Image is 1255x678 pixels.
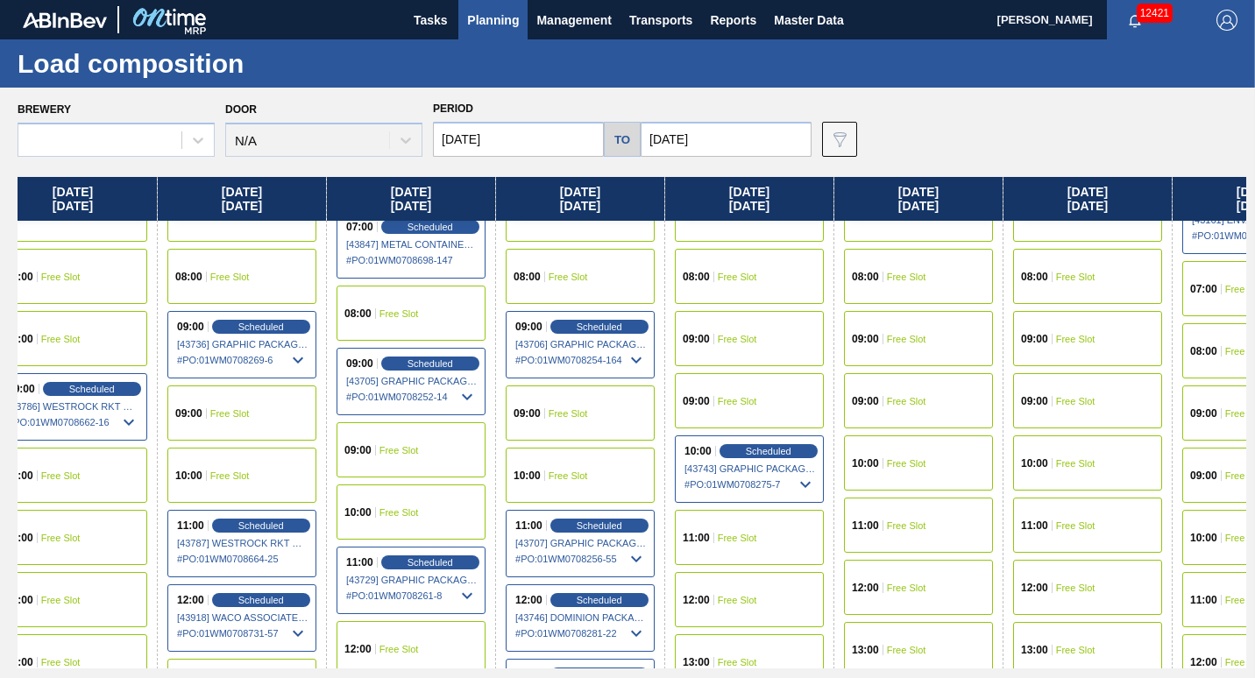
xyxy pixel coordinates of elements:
[210,272,250,282] span: Free Slot
[746,446,791,456] span: Scheduled
[1021,396,1048,406] span: 09:00
[158,177,326,221] div: [DATE] [DATE]
[408,222,453,232] span: Scheduled
[379,507,419,518] span: Free Slot
[496,177,664,221] div: [DATE] [DATE]
[177,350,308,371] span: # PO : 01WM0708269-6
[887,458,926,469] span: Free Slot
[684,463,816,474] span: [43743] GRAPHIC PACKAGING INTERNATIONA - 0008221069
[1021,520,1048,531] span: 11:00
[1190,533,1217,543] span: 10:00
[1021,583,1048,593] span: 12:00
[683,533,710,543] span: 11:00
[683,396,710,406] span: 09:00
[1056,645,1095,655] span: Free Slot
[41,272,81,282] span: Free Slot
[718,595,757,605] span: Free Slot
[1021,334,1048,344] span: 09:00
[177,623,308,644] span: # PO : 01WM0708731-57
[41,470,81,481] span: Free Slot
[238,520,284,531] span: Scheduled
[710,10,756,31] span: Reports
[8,384,35,394] span: 09:00
[515,548,647,569] span: # PO : 01WM0708256-55
[614,133,630,146] h5: to
[1056,396,1095,406] span: Free Slot
[515,623,647,644] span: # PO : 01WM0708281-22
[346,250,478,271] span: # PO : 01WM0708698-147
[69,384,115,394] span: Scheduled
[408,557,453,568] span: Scheduled
[577,321,622,332] span: Scheduled
[344,507,372,518] span: 10:00
[210,408,250,419] span: Free Slot
[887,520,926,531] span: Free Slot
[18,103,71,116] label: Brewery
[41,657,81,667] span: Free Slot
[887,396,926,406] span: Free Slot
[346,585,478,606] span: # PO : 01WM0708261-8
[549,408,588,419] span: Free Slot
[514,272,541,282] span: 08:00
[683,272,710,282] span: 08:00
[1003,177,1172,221] div: [DATE] [DATE]
[718,657,757,667] span: Free Slot
[346,575,478,585] span: [43729] GRAPHIC PACKAGING INTERNATIONA - 0008221069
[852,458,879,469] span: 10:00
[1190,657,1217,667] span: 12:00
[718,334,757,344] span: Free Slot
[177,321,204,332] span: 09:00
[433,122,604,157] input: mm/dd/yyyy
[344,644,372,654] span: 12:00
[379,644,419,654] span: Free Slot
[1107,8,1163,32] button: Notifications
[177,339,308,350] span: [43736] GRAPHIC PACKAGING INTERNATIONA - 0008221069
[629,10,692,31] span: Transports
[852,583,879,593] span: 12:00
[887,272,926,282] span: Free Slot
[852,645,879,655] span: 13:00
[346,358,373,369] span: 09:00
[514,470,541,481] span: 10:00
[379,308,419,319] span: Free Slot
[1056,583,1095,593] span: Free Slot
[718,396,757,406] span: Free Slot
[346,386,478,407] span: # PO : 01WM0708252-14
[1056,520,1095,531] span: Free Slot
[515,595,542,605] span: 12:00
[41,334,81,344] span: Free Slot
[1190,284,1217,294] span: 07:00
[536,10,612,31] span: Management
[1021,272,1048,282] span: 08:00
[6,533,33,543] span: 10:00
[834,177,1003,221] div: [DATE] [DATE]
[887,583,926,593] span: Free Slot
[433,102,473,115] span: Period
[822,122,857,157] button: icon-filter-gray
[515,612,647,623] span: [43746] DOMINION PACKAGING, INC. - 0008325026
[177,538,308,548] span: [43787] WESTROCK RKT COMPANY CORRUGATE - 0008307379
[514,408,541,419] span: 09:00
[177,548,308,569] span: # PO : 01WM0708664-25
[641,122,812,157] input: mm/dd/yyyy
[1021,645,1048,655] span: 13:00
[346,239,478,250] span: [43847] METAL CONTAINER CORPORATION - 0008219743
[515,520,542,531] span: 11:00
[238,595,284,605] span: Scheduled
[852,520,879,531] span: 11:00
[6,334,33,344] span: 08:00
[829,129,850,150] img: icon-filter-gray
[665,177,833,221] div: [DATE] [DATE]
[515,321,542,332] span: 09:00
[177,595,204,605] span: 12:00
[177,612,308,623] span: [43918] WACO ASSOCIATES - 0008253884
[6,272,33,282] span: 07:00
[1056,458,1095,469] span: Free Slot
[549,470,588,481] span: Free Slot
[408,358,453,369] span: Scheduled
[344,445,372,456] span: 09:00
[515,538,647,548] span: [43707] GRAPHIC PACKAGING INTERNATIONA - 0008221069
[1021,458,1048,469] span: 10:00
[852,396,879,406] span: 09:00
[684,446,712,456] span: 10:00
